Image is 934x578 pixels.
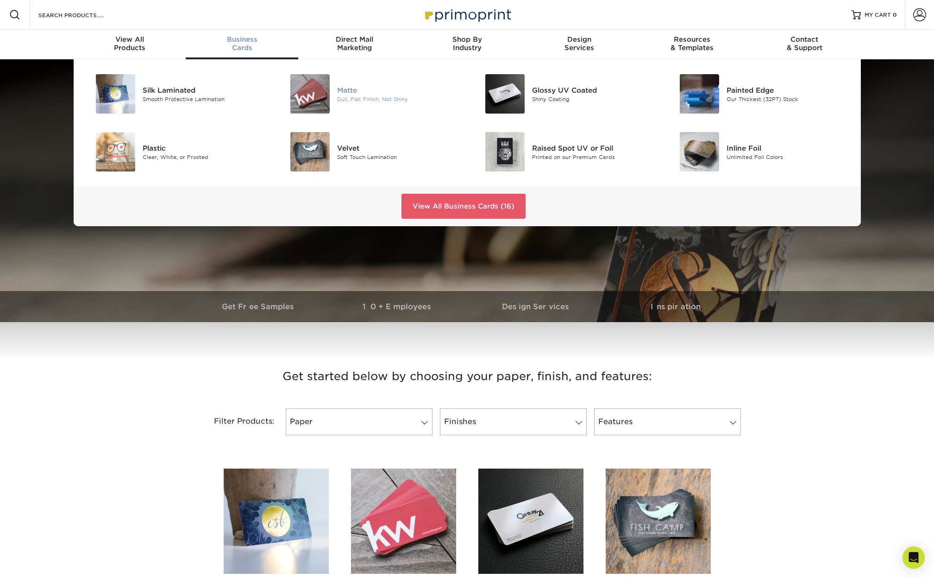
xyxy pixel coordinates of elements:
[96,132,135,171] img: Plastic Business Cards
[298,35,411,52] div: Marketing
[411,35,523,44] span: Shop By
[186,35,298,52] div: Cards
[279,128,460,175] a: Velvet Business Cards Velvet Soft Touch Lamination
[523,35,636,44] span: Design
[290,132,330,171] img: Velvet Business Cards
[337,85,460,95] div: Matte
[143,85,265,95] div: Silk Laminated
[186,30,298,59] a: BusinessCards
[290,74,330,114] img: Matte Business Cards
[893,12,897,18] span: 0
[143,153,265,161] div: Clear, White, or Frosted
[440,408,587,435] a: Finishes
[636,30,748,59] a: Resources& Templates
[411,35,523,52] div: Industry
[532,85,655,95] div: Glossy UV Coated
[727,95,849,103] div: Our Thickest (32PT) Stock
[224,469,329,574] img: Silk Laminated Business Cards
[143,143,265,153] div: Plastic
[298,30,411,59] a: Direct MailMarketing
[279,70,460,117] a: Matte Business Cards Matte Dull, Flat Finish, Not Shiny
[478,469,583,574] img: Glossy UV Coated Business Cards
[865,11,891,19] span: MY CART
[474,70,655,117] a: Glossy UV Coated Business Cards Glossy UV Coated Shiny Coating
[748,35,861,44] span: Contact
[727,153,849,161] div: Unlimited Foil Colors
[727,85,849,95] div: Painted Edge
[337,95,460,103] div: Dull, Flat Finish, Not Shiny
[74,35,186,52] div: Products
[523,30,636,59] a: DesignServices
[337,143,460,153] div: Velvet
[594,408,741,435] a: Features
[286,408,433,435] a: Paper
[401,194,526,219] a: View All Business Cards (16)
[532,95,655,103] div: Shiny Coating
[636,35,748,52] div: & Templates
[485,132,525,171] img: Raised Spot UV or Foil Business Cards
[669,128,850,175] a: Inline Foil Business Cards Inline Foil Unlimited Foil Colors
[351,469,456,574] img: Matte Business Cards
[74,35,186,44] span: View All
[474,128,655,175] a: Raised Spot UV or Foil Business Cards Raised Spot UV or Foil Printed on our Premium Cards
[748,30,861,59] a: Contact& Support
[421,5,514,25] img: Primoprint
[636,35,748,44] span: Resources
[903,546,925,569] div: Open Intercom Messenger
[669,70,850,117] a: Painted Edge Business Cards Painted Edge Our Thickest (32PT) Stock
[680,132,719,171] img: Inline Foil Business Cards
[298,35,411,44] span: Direct Mail
[485,74,525,114] img: Glossy UV Coated Business Cards
[196,356,738,397] h3: Get started below by choosing your paper, finish, and features:
[38,9,128,20] input: SEARCH PRODUCTS.....
[523,35,636,52] div: Services
[189,408,282,435] div: Filter Products:
[85,128,266,175] a: Plastic Business Cards Plastic Clear, White, or Frosted
[74,30,186,59] a: View AllProducts
[143,95,265,103] div: Smooth Protective Lamination
[411,30,523,59] a: Shop ByIndustry
[85,70,266,117] a: Silk Laminated Business Cards Silk Laminated Smooth Protective Lamination
[680,74,719,114] img: Painted Edge Business Cards
[96,74,135,114] img: Silk Laminated Business Cards
[186,35,298,44] span: Business
[532,143,655,153] div: Raised Spot UV or Foil
[748,35,861,52] div: & Support
[727,143,849,153] div: Inline Foil
[606,469,711,574] img: Velvet Laminated Business Cards
[337,153,460,161] div: Soft Touch Lamination
[532,153,655,161] div: Printed on our Premium Cards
